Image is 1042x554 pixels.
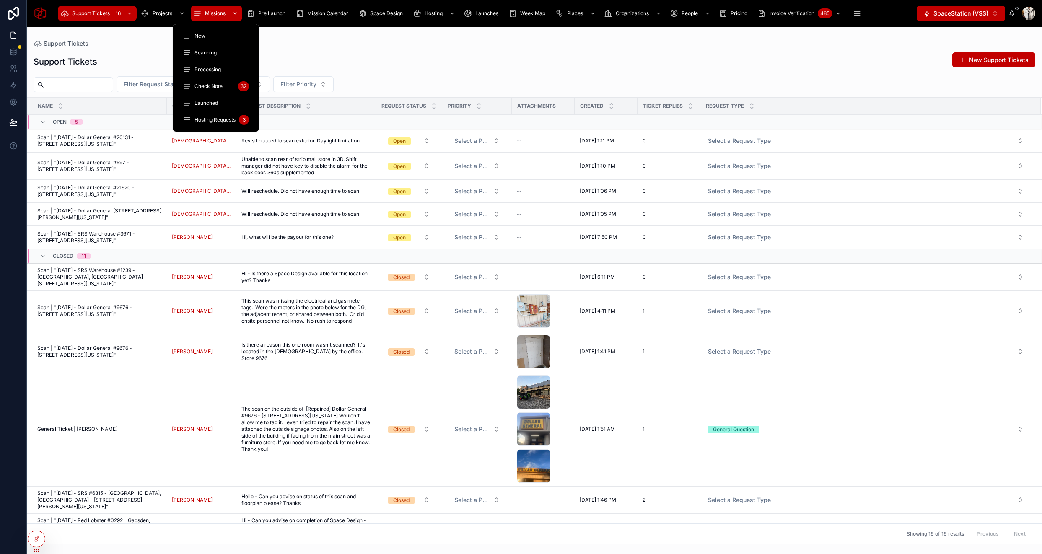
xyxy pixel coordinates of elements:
[37,230,162,244] span: Scan | "[DATE] - SRS Warehouse #3671 - [STREET_ADDRESS][US_STATE]"
[701,303,1031,319] a: Select Button
[153,10,172,17] span: Projects
[643,274,646,280] span: 0
[520,10,545,17] span: Week Map
[517,234,522,241] span: --
[241,298,371,324] a: This scan was missing the electrical and gas meter tags. Were the meters in the photo below for t...
[172,234,213,241] a: [PERSON_NAME]
[393,163,406,170] div: Open
[701,158,1030,173] button: Select Button
[713,426,754,433] div: General Question
[425,10,443,17] span: Hosting
[454,523,490,531] span: Select a Priority
[37,304,162,318] a: Scan | "[DATE] - Dollar General #9676 - [STREET_ADDRESS][US_STATE]"
[454,137,490,145] span: Select a Priority
[381,103,426,109] span: Request Status
[381,133,437,148] button: Select Button
[273,76,334,92] button: Select Button
[580,163,632,169] a: [DATE] 1:10 PM
[701,133,1030,148] button: Select Button
[241,493,371,507] span: Hello - Can you advise on status of this scan and floorplan please? Thanks
[75,119,78,125] div: 5
[643,348,645,355] span: 1
[517,137,522,144] span: --
[172,274,213,280] a: [PERSON_NAME]
[381,183,437,199] a: Select Button
[178,112,254,127] a: Hosting Requests3
[410,6,459,21] a: Hosting
[37,134,162,148] a: Scan | "[DATE] - Dollar General #20131 - [STREET_ADDRESS][US_STATE]"
[643,308,645,314] span: 1
[37,267,162,287] a: Scan | "[DATE] - SRS Warehouse #1239 - [GEOGRAPHIC_DATA], [GEOGRAPHIC_DATA] - [STREET_ADDRESS][US...
[475,10,498,17] span: Launches
[643,274,695,280] a: 0
[580,348,615,355] span: [DATE] 1:41 PM
[172,188,231,194] a: [DEMOGRAPHIC_DATA][PERSON_NAME][DEMOGRAPHIC_DATA]
[447,229,507,245] a: Select Button
[172,211,231,217] span: [DEMOGRAPHIC_DATA][PERSON_NAME][DEMOGRAPHIC_DATA]
[708,187,771,195] span: Select a Request Type
[447,492,507,508] a: Select Button
[172,348,213,355] span: [PERSON_NAME]
[37,184,162,198] a: Scan | "[DATE] - Dollar General #21620 - [STREET_ADDRESS][US_STATE]"
[701,206,1031,222] a: Select Button
[667,6,715,21] a: People
[381,184,437,199] button: Select Button
[172,308,231,314] a: [PERSON_NAME]
[716,6,753,21] a: Pricing
[580,103,604,109] span: Created
[241,270,371,284] a: Hi - Is there a Space Design available for this location yet? Thanks
[53,253,73,259] span: Closed
[241,156,371,176] a: Unable to scan rear of strip mall store in 3D. Shift manager did not have key to disable the alar...
[241,188,359,194] span: Will reschedule. Did not have enough time to scan
[242,103,301,109] span: Request Description
[37,159,162,173] a: Scan | "[DATE] - Dollar General #597 - [STREET_ADDRESS][US_STATE]"
[517,103,556,109] span: Attachments
[448,269,506,285] button: Select Button
[701,133,1031,149] a: Select Button
[567,10,583,17] span: Places
[701,184,1030,199] button: Select Button
[643,234,695,241] a: 0
[172,426,231,432] a: [PERSON_NAME]
[580,211,616,217] span: [DATE] 1:05 PM
[643,103,683,109] span: Ticket replies
[241,406,371,453] span: The scan on the outside of [Repaired] Dollar General #9676 - [STREET_ADDRESS][US_STATE] wouldn't ...
[172,308,213,314] a: [PERSON_NAME]
[178,62,254,77] a: Processing
[381,207,437,222] button: Select Button
[37,207,162,221] a: Scan | "[DATE] - Dollar General [STREET_ADDRESS][PERSON_NAME][US_STATE]"
[381,158,437,173] button: Select Button
[580,234,632,241] a: [DATE] 7:50 PM
[580,426,615,432] span: [DATE] 1:51 AM
[393,274,410,281] div: Closed
[506,6,551,21] a: Week Map
[241,517,371,537] a: Hi - Can you advise on completion of Space Design - [DATE] - Red Lobster #0292 - Gadsden, [GEOGRA...
[37,490,162,510] a: Scan | "[DATE] - SRS #6315 - [GEOGRAPHIC_DATA], [GEOGRAPHIC_DATA] - [STREET_ADDRESS][PERSON_NAME]...
[381,158,437,174] a: Select Button
[952,52,1035,67] button: New Support Tickets
[643,497,695,503] a: 2
[517,188,570,194] a: --
[34,56,97,67] h1: Support Tickets
[381,230,437,245] button: Select Button
[701,269,1031,285] a: Select Button
[461,6,504,21] a: Launches
[708,347,771,356] span: Select a Request Type
[381,492,437,507] button: Select Button
[517,274,570,280] a: --
[580,497,632,503] a: [DATE] 1:46 PM
[241,234,334,241] span: Hi, what will be the payout for this one?
[580,163,615,169] span: [DATE] 1:10 PM
[454,347,490,356] span: Select a Priority
[381,492,437,508] a: Select Button
[448,520,506,535] button: Select Button
[447,206,507,222] a: Select Button
[708,210,771,218] span: Select a Request Type
[708,162,771,170] span: Select a Request Type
